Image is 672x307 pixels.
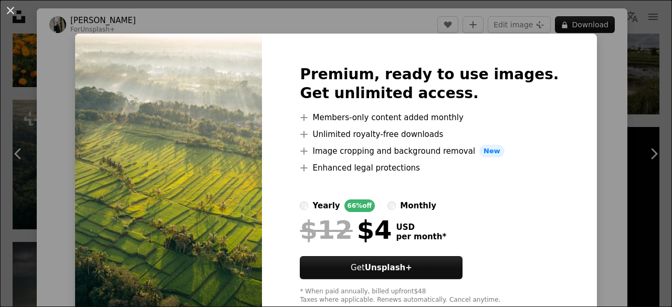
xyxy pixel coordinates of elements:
div: * When paid annually, billed upfront $48 Taxes where applicable. Renews automatically. Cancel any... [300,288,559,304]
input: yearly66%off [300,202,308,210]
span: USD [396,223,446,232]
span: per month * [396,232,446,241]
button: GetUnsplash+ [300,256,463,279]
strong: Unsplash+ [365,263,412,272]
h2: Premium, ready to use images. Get unlimited access. [300,65,559,103]
span: New [479,145,505,157]
li: Image cropping and background removal [300,145,559,157]
li: Members-only content added monthly [300,111,559,124]
div: $4 [300,216,392,244]
div: monthly [400,199,436,212]
span: $12 [300,216,352,244]
div: yearly [312,199,340,212]
li: Enhanced legal protections [300,162,559,174]
input: monthly [387,202,396,210]
div: 66% off [344,199,375,212]
li: Unlimited royalty-free downloads [300,128,559,141]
